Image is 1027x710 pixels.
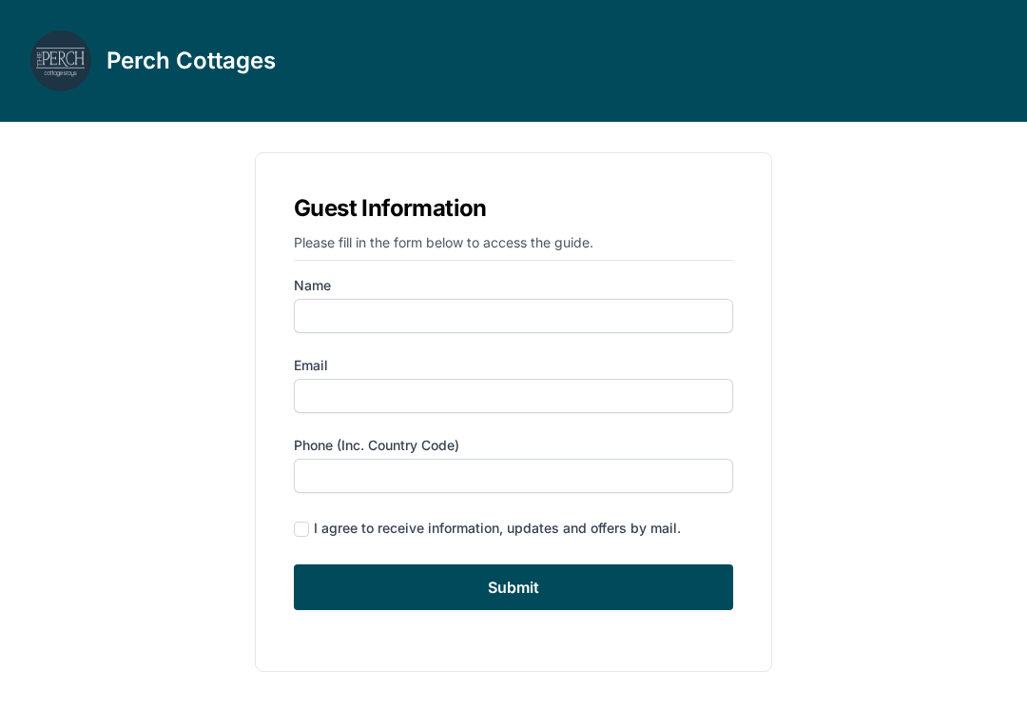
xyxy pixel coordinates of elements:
div: I agree to receive information, updates and offers by mail. [314,519,681,538]
h3: Perch Cottages [107,46,276,76]
label: Name [294,276,733,295]
img: lbscve6jyqy4usxktyb5b1icebv1 [30,30,91,91]
input: Submit [294,564,733,610]
label: Phone (inc. country code) [294,436,733,455]
p: Please fill in the form below to access the guide. [294,233,733,261]
h1: Guest Information [294,191,733,226]
a: Perch Cottages [30,30,276,91]
label: Email [294,356,733,375]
